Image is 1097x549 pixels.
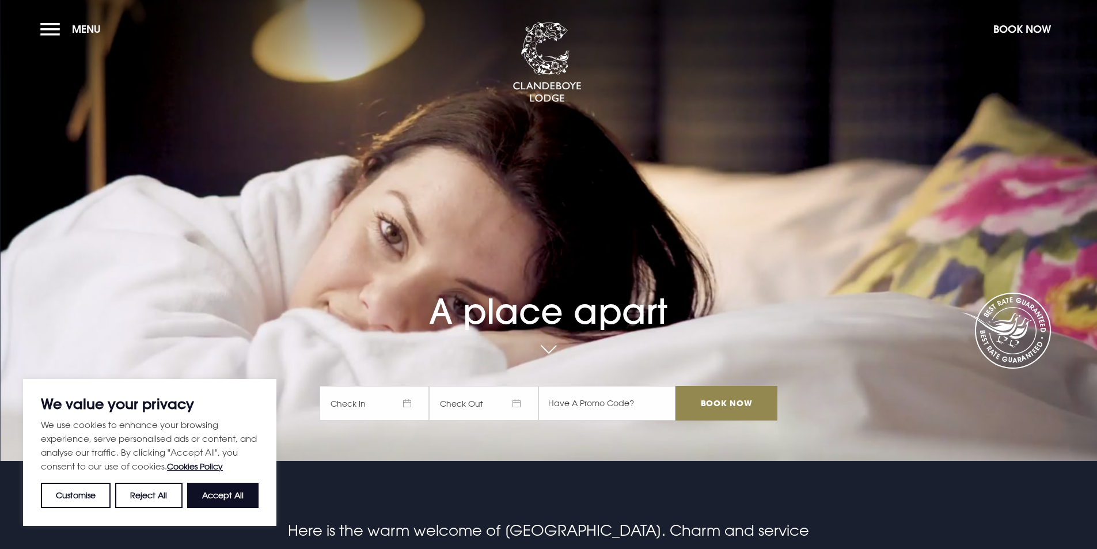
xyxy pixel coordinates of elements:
[187,483,259,508] button: Accept All
[513,22,582,103] img: Clandeboye Lodge
[429,386,538,421] span: Check Out
[41,483,111,508] button: Customise
[23,379,276,526] div: We value your privacy
[41,418,259,474] p: We use cookies to enhance your browsing experience, serve personalised ads or content, and analys...
[988,17,1057,41] button: Book Now
[41,397,259,411] p: We value your privacy
[320,258,777,332] h1: A place apart
[675,386,777,421] input: Book Now
[115,483,182,508] button: Reject All
[320,386,429,421] span: Check In
[167,461,223,471] a: Cookies Policy
[40,17,107,41] button: Menu
[72,22,101,36] span: Menu
[538,386,675,421] input: Have A Promo Code?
